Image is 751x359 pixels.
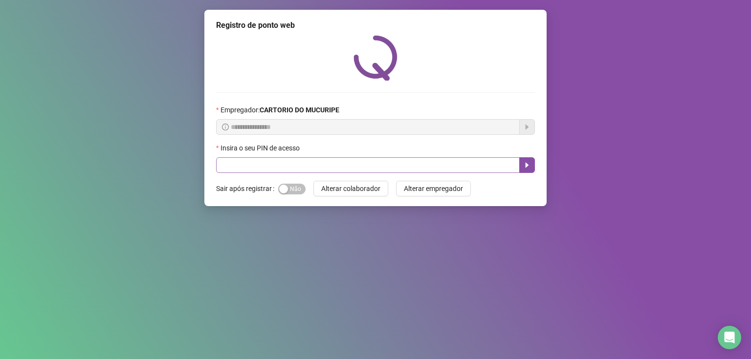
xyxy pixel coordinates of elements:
[216,20,535,31] div: Registro de ponto web
[216,143,306,153] label: Insira o seu PIN de acesso
[523,161,531,169] span: caret-right
[396,181,471,196] button: Alterar empregador
[718,326,741,349] div: Open Intercom Messenger
[216,181,278,196] label: Sair após registrar
[221,105,339,115] span: Empregador :
[313,181,388,196] button: Alterar colaborador
[404,183,463,194] span: Alterar empregador
[353,35,398,81] img: QRPoint
[260,106,339,114] strong: CARTORIO DO MUCURIPE
[222,124,229,130] span: info-circle
[321,183,380,194] span: Alterar colaborador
